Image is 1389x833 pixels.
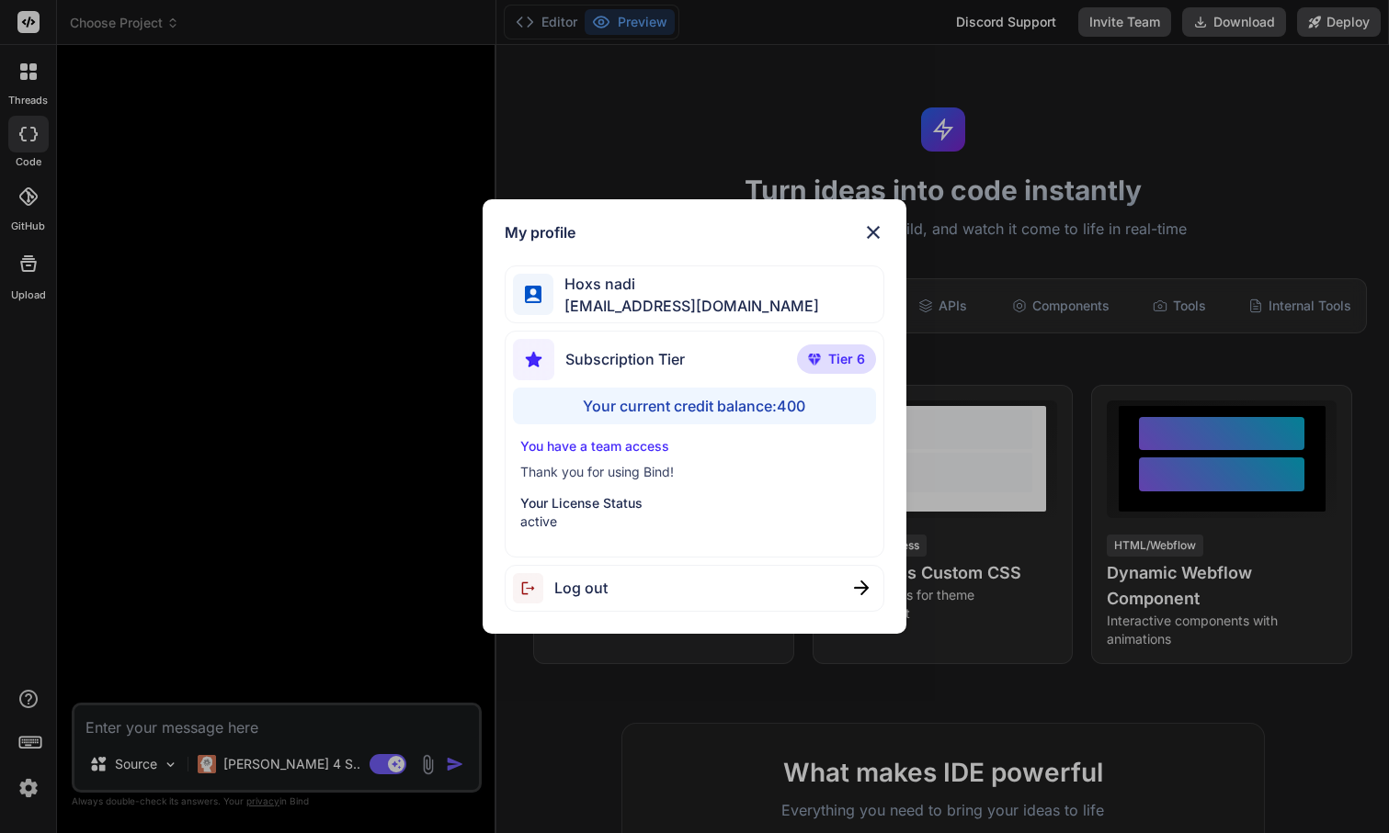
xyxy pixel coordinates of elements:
img: subscription [513,339,554,380]
div: Your current credit balance: 400 [513,388,877,424]
img: close [854,580,869,595]
p: You have a team access [520,437,870,456]
h1: My profile [505,221,575,243]
span: Subscription Tier [565,348,685,370]
span: [EMAIL_ADDRESS][DOMAIN_NAME] [553,295,819,317]
img: premium [808,354,821,365]
span: Hoxs nadi [553,273,819,295]
span: Tier 6 [828,350,865,368]
img: profile [525,286,542,303]
span: Log out [554,577,608,599]
p: active [520,512,870,531]
img: logout [513,573,554,603]
p: Your License Status [520,494,870,512]
img: close [862,221,884,243]
p: Thank you for using Bind! [520,463,870,481]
